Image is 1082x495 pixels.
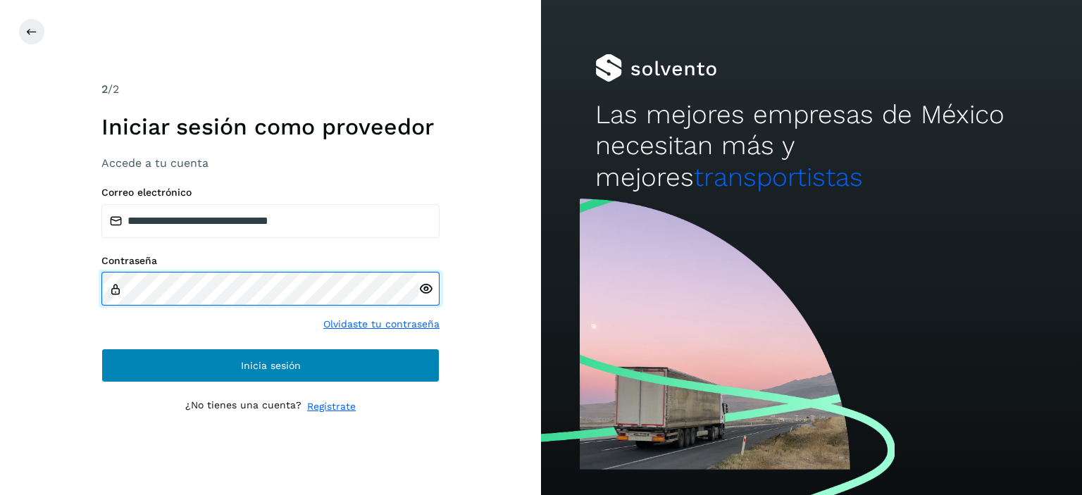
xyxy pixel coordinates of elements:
[241,361,301,370] span: Inicia sesión
[101,82,108,96] span: 2
[101,156,440,170] h3: Accede a tu cuenta
[307,399,356,414] a: Regístrate
[101,81,440,98] div: /2
[595,99,1028,193] h2: Las mejores empresas de México necesitan más y mejores
[101,187,440,199] label: Correo electrónico
[185,399,301,414] p: ¿No tienes una cuenta?
[323,317,440,332] a: Olvidaste tu contraseña
[101,255,440,267] label: Contraseña
[694,162,863,192] span: transportistas
[101,349,440,382] button: Inicia sesión
[101,113,440,140] h1: Iniciar sesión como proveedor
